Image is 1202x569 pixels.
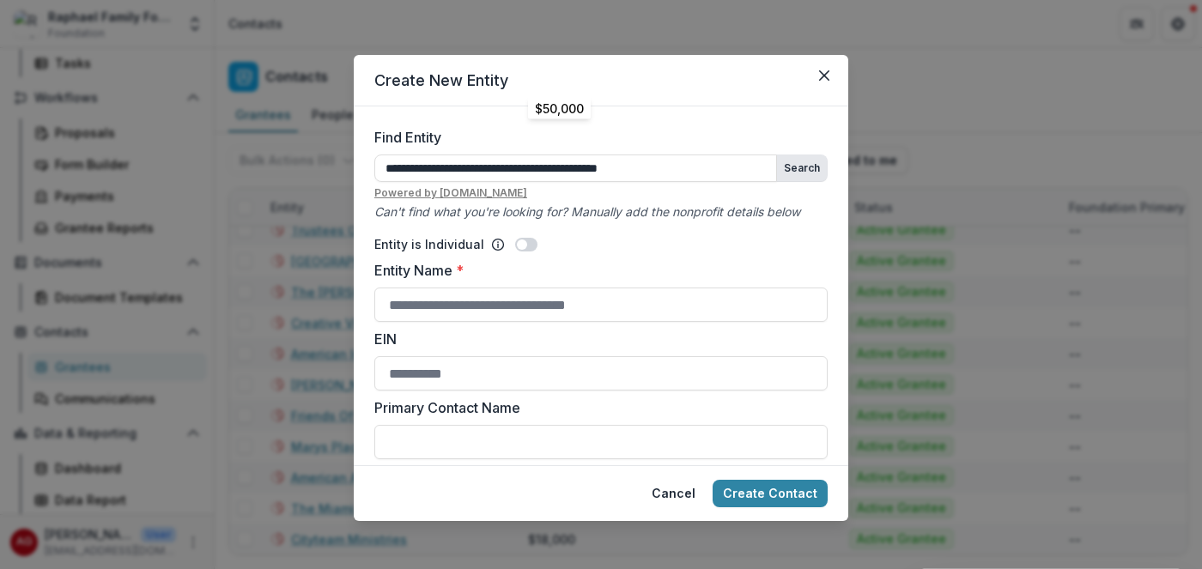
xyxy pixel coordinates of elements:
[374,235,484,253] p: Entity is Individual
[777,155,827,181] button: Search
[374,127,817,148] label: Find Entity
[374,397,817,418] label: Primary Contact Name
[374,185,828,201] u: Powered by
[374,329,817,349] label: EIN
[440,186,527,199] a: [DOMAIN_NAME]
[374,260,817,281] label: Entity Name
[641,480,706,507] button: Cancel
[810,62,838,89] button: Close
[713,480,828,507] button: Create Contact
[374,204,800,219] i: Can't find what you're looking for? Manually add the nonprofit details below
[354,55,848,106] header: Create New Entity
